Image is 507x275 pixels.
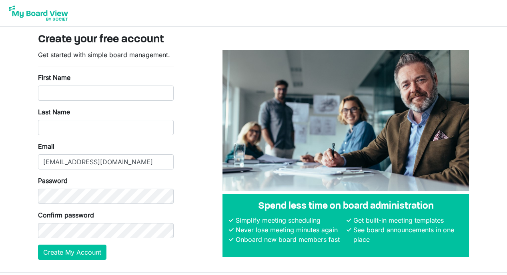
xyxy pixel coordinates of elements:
label: Last Name [38,107,70,117]
li: Get built-in meeting templates [351,215,463,225]
h3: Create your free account [38,33,469,47]
li: Never lose meeting minutes again [234,225,345,235]
span: Get started with simple board management. [38,51,170,59]
label: First Name [38,73,70,82]
li: Simplify meeting scheduling [234,215,345,225]
label: Password [38,176,68,185]
label: Email [38,141,54,151]
img: My Board View Logo [6,3,70,23]
h4: Spend less time on board administration [229,201,463,212]
label: Confirm password [38,210,94,220]
li: See board announcements in one place [351,225,463,244]
button: Create My Account [38,245,106,260]
li: Onboard new board members fast [234,235,345,244]
img: A photograph of board members sitting at a table [222,50,469,191]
